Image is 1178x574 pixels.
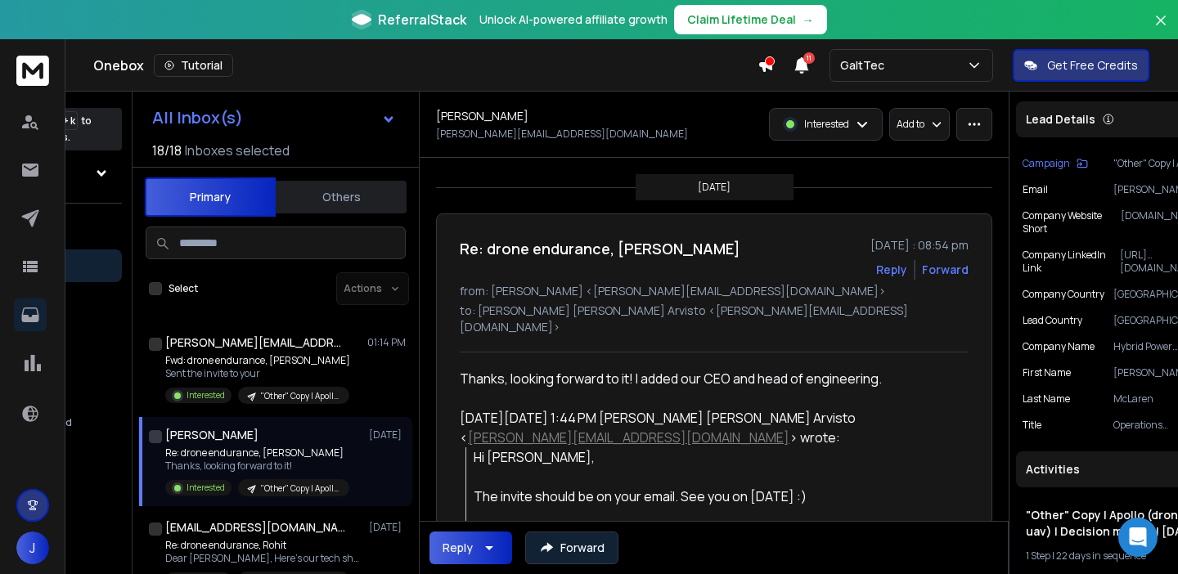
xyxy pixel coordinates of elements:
h1: [PERSON_NAME] [436,108,528,124]
p: Get Free Credits [1047,57,1138,74]
p: Dear [PERSON_NAME], Here's our tech sheet: [URL][DOMAIN_NAME] [[URL][DOMAIN_NAME]] And [165,552,362,565]
button: Forward [525,531,618,564]
p: Interested [187,482,225,494]
p: to: [PERSON_NAME] [PERSON_NAME] Arvisto <[PERSON_NAME][EMAIL_ADDRESS][DOMAIN_NAME]> [460,303,969,335]
p: Unlock AI-powered affiliate growth [479,11,668,28]
p: Interested [187,389,225,401]
p: Company Country [1023,288,1104,301]
div: Open Intercom Messenger [1118,518,1158,557]
p: Thanks, looking forward to it! [165,460,349,473]
p: Last Name [1023,392,1070,406]
p: Re: drone endurance, Rohit [165,539,362,552]
button: All Inbox(s) [139,101,409,134]
p: [DATE] [369,428,406,442]
span: 11 [803,52,815,64]
p: [PERSON_NAME][EMAIL_ADDRESS][DOMAIN_NAME] [436,128,688,141]
p: GaltTec [840,57,891,74]
p: Lead Country [1023,314,1082,327]
button: J [16,531,49,564]
p: [DATE] [369,521,406,534]
span: 22 days in sequence [1056,549,1146,563]
p: [DATE] [698,181,731,194]
p: Campaign [1023,157,1070,170]
p: Company LinkedIn Link [1023,249,1120,275]
p: "Other" Copy | Apollo (drone, uav) | Decision makers | [DATE] [261,482,339,495]
h1: [EMAIL_ADDRESS][DOMAIN_NAME] [165,519,345,536]
div: [DATE][DATE] 1:44 PM [PERSON_NAME] [PERSON_NAME] Arvisto < > wrote: [460,408,937,447]
button: Tutorial [154,54,233,77]
button: Reply [876,262,907,278]
h1: All Inbox(s) [152,110,243,126]
button: Reply [429,531,512,564]
p: Interested [804,118,849,131]
p: 01:14 PM [367,336,406,349]
span: ReferralStack [378,10,466,29]
a: [PERSON_NAME][EMAIL_ADDRESS][DOMAIN_NAME] [468,428,789,446]
h3: Inboxes selected [185,141,290,160]
span: 18 / 18 [152,141,182,160]
button: Claim Lifetime Deal→ [674,5,827,34]
p: [DATE] : 08:54 pm [870,237,969,253]
div: Hi [PERSON_NAME], [474,447,937,467]
button: Primary [145,177,276,217]
p: Sent the invite to your [165,367,350,380]
p: Add to [897,118,924,131]
p: "Other" Copy | Apollo (drone, uav) | Decision makers | [DATE] [261,390,339,402]
p: from: [PERSON_NAME] <[PERSON_NAME][EMAIL_ADDRESS][DOMAIN_NAME]> [460,283,969,299]
button: Campaign [1023,157,1088,170]
div: Onebox [93,54,758,77]
span: 1 Step [1026,549,1050,563]
p: Company Name [1023,340,1095,353]
p: Re: drone endurance, [PERSON_NAME] [165,446,349,460]
p: Title [1023,419,1041,432]
button: Others [276,179,407,215]
p: Lead Details [1026,111,1095,128]
div: Thanks, looking forward to it! I added our CEO and head of engineering. [460,369,937,388]
div: The invite should be on your email. See you on [DATE] :) [474,487,937,506]
p: Email [1023,183,1048,196]
h1: Re: drone endurance, [PERSON_NAME] [460,237,740,260]
p: Company Website Short [1023,209,1120,235]
label: Select [169,282,198,295]
div: Forward [922,262,969,278]
h1: [PERSON_NAME][EMAIL_ADDRESS][DOMAIN_NAME] [165,334,345,351]
h1: [PERSON_NAME] [165,427,259,443]
div: Reply [443,540,473,556]
p: Fwd: drone endurance, [PERSON_NAME] [165,354,350,367]
span: → [803,11,814,28]
button: Get Free Credits [1013,49,1149,82]
button: Close banner [1150,10,1171,49]
p: First Name [1023,366,1071,379]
